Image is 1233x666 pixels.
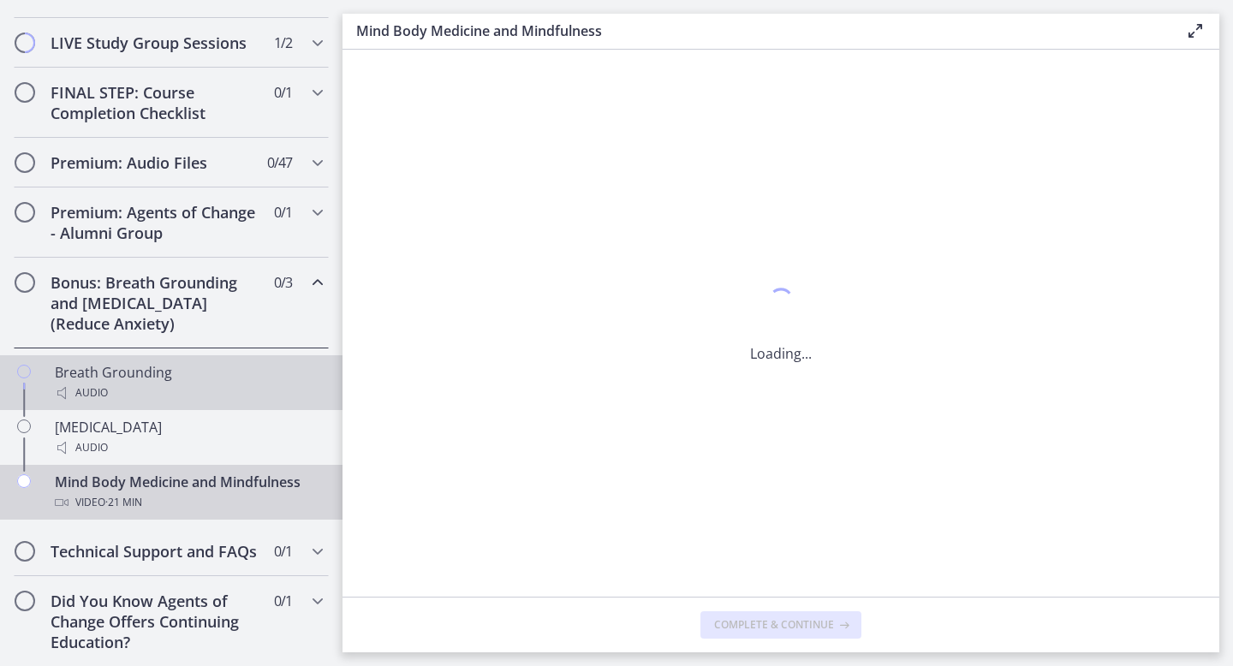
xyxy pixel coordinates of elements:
[51,33,259,53] h2: LIVE Study Group Sessions
[55,492,322,513] div: Video
[750,343,812,364] p: Loading...
[356,21,1158,41] h3: Mind Body Medicine and Mindfulness
[55,417,322,458] div: [MEDICAL_DATA]
[274,541,292,562] span: 0 / 1
[55,383,322,403] div: Audio
[51,152,259,173] h2: Premium: Audio Files
[274,272,292,293] span: 0 / 3
[55,362,322,403] div: Breath Grounding
[51,202,259,243] h2: Premium: Agents of Change - Alumni Group
[51,82,259,123] h2: FINAL STEP: Course Completion Checklist
[55,437,322,458] div: Audio
[105,492,142,513] span: · 21 min
[714,618,834,632] span: Complete & continue
[274,591,292,611] span: 0 / 1
[700,611,861,639] button: Complete & continue
[274,33,292,53] span: 1 / 2
[274,202,292,223] span: 0 / 1
[51,591,259,652] h2: Did You Know Agents of Change Offers Continuing Education?
[51,272,259,334] h2: Bonus: Breath Grounding and [MEDICAL_DATA] (Reduce Anxiety)
[55,472,322,513] div: Mind Body Medicine and Mindfulness
[51,541,259,562] h2: Technical Support and FAQs
[750,283,812,323] div: 1
[267,152,292,173] span: 0 / 47
[274,82,292,103] span: 0 / 1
